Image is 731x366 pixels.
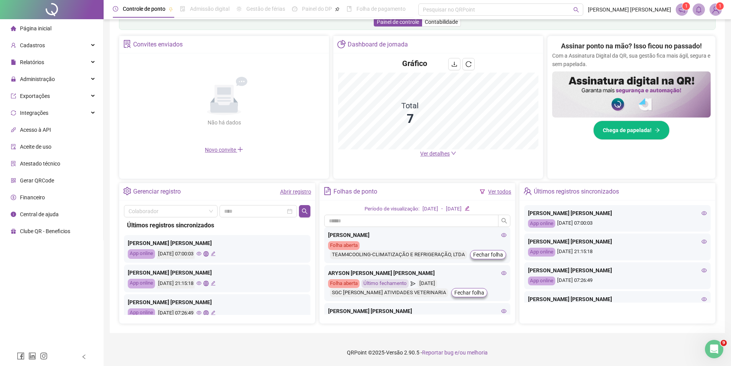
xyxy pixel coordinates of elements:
span: pie-chart [337,40,345,48]
span: Fechar folha [473,250,503,259]
div: Folha aberta [328,241,360,250]
span: Exportações [20,93,50,99]
span: file-done [180,6,185,12]
span: team [523,187,531,195]
span: global [203,251,208,256]
span: Versão [386,349,403,356]
span: Página inicial [20,25,51,31]
span: clock-circle [113,6,118,12]
div: SGC [PERSON_NAME] ATIVIDADES VETERINARIA [330,288,448,297]
div: Não há dados [189,118,259,127]
span: setting [123,187,131,195]
div: TEAM4COOLING-CLIMATIZAÇÃO E REFRIGERAÇÃO, LTDA [330,250,467,259]
span: search [501,218,507,224]
div: [PERSON_NAME] [PERSON_NAME] [128,298,307,306]
div: Últimos registros sincronizados [127,220,307,230]
span: 9 [721,340,727,346]
div: App online [128,249,155,259]
div: [PERSON_NAME] [PERSON_NAME] [328,307,507,315]
span: Acesso à API [20,127,51,133]
div: [DATE] 07:00:03 [528,219,707,228]
span: left [81,354,87,359]
span: dollar [11,194,16,200]
a: Abrir registro [280,189,311,195]
img: banner%2F02c71560-61a6-44d4-94b9-c8ab97240462.png [552,71,711,118]
span: Painel de controle [377,19,419,25]
div: [DATE] [446,205,462,213]
div: App online [528,277,555,285]
span: qrcode [11,177,16,183]
a: Ver detalhes down [420,151,456,157]
div: Convites enviados [133,38,183,51]
span: down [451,151,456,156]
span: Admissão digital [190,6,229,12]
span: Controle de ponto [123,6,165,12]
a: Ver todos [488,189,511,195]
div: [DATE] 21:15:18 [157,279,195,288]
span: sun [236,6,242,12]
span: 1 [719,3,721,9]
button: Chega de papelada! [593,121,670,140]
span: Central de ajuda [20,211,59,217]
div: Folhas de ponto [333,185,377,198]
span: Folha de pagamento [356,6,406,12]
span: download [451,61,457,67]
span: search [573,7,579,13]
span: file-text [323,187,332,195]
div: Gerenciar registro [133,185,181,198]
p: Com a Assinatura Digital da QR, sua gestão fica mais ágil, segura e sem papelada. [552,51,711,68]
span: edit [211,310,216,315]
span: Ver detalhes [420,151,450,157]
span: Administração [20,76,55,82]
span: lock [11,76,16,81]
footer: QRPoint © 2025 - 2.90.5 - [104,339,731,366]
span: Atestado técnico [20,161,60,167]
div: Último fechamento [361,279,409,288]
img: 30377 [710,4,721,15]
div: App online [528,248,555,257]
span: solution [123,40,131,48]
span: file [11,59,16,65]
span: Gestão de férias [246,6,285,12]
span: eye [501,308,507,314]
span: export [11,93,16,98]
span: eye [501,232,507,238]
h4: Gráfico [402,58,427,69]
span: pushpin [335,7,340,12]
span: eye [701,210,707,216]
div: Dashboard de jornada [348,38,408,51]
span: 1 [685,3,688,9]
div: App online [128,308,155,318]
div: [DATE] [417,279,437,288]
div: - [441,205,443,213]
span: global [203,310,208,315]
div: [DATE] 07:00:03 [157,249,195,259]
span: book [347,6,352,12]
span: arrow-right [655,128,660,133]
div: [PERSON_NAME] [PERSON_NAME] [528,295,707,303]
span: Relatórios [20,59,44,65]
span: Clube QR - Beneficios [20,228,70,234]
div: ARYSON [PERSON_NAME] [PERSON_NAME] [328,269,507,277]
span: bell [695,6,702,13]
span: audit [11,144,16,149]
span: eye [196,251,201,256]
span: global [203,281,208,286]
span: [PERSON_NAME] [PERSON_NAME] [588,5,671,14]
div: [PERSON_NAME] [PERSON_NAME] [528,209,707,217]
div: Período de visualização: [365,205,419,213]
span: Aceite de uso [20,144,51,150]
span: Integrações [20,110,48,116]
div: [PERSON_NAME] [328,231,507,239]
span: instagram [40,352,48,360]
span: home [11,25,16,31]
span: gift [11,228,16,234]
span: Painel do DP [302,6,332,12]
span: filter [480,189,485,194]
span: eye [701,296,707,302]
span: eye [196,281,201,286]
span: solution [11,161,16,166]
span: Novo convite [205,147,243,153]
span: Fechar folha [454,288,484,297]
span: search [302,208,308,214]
